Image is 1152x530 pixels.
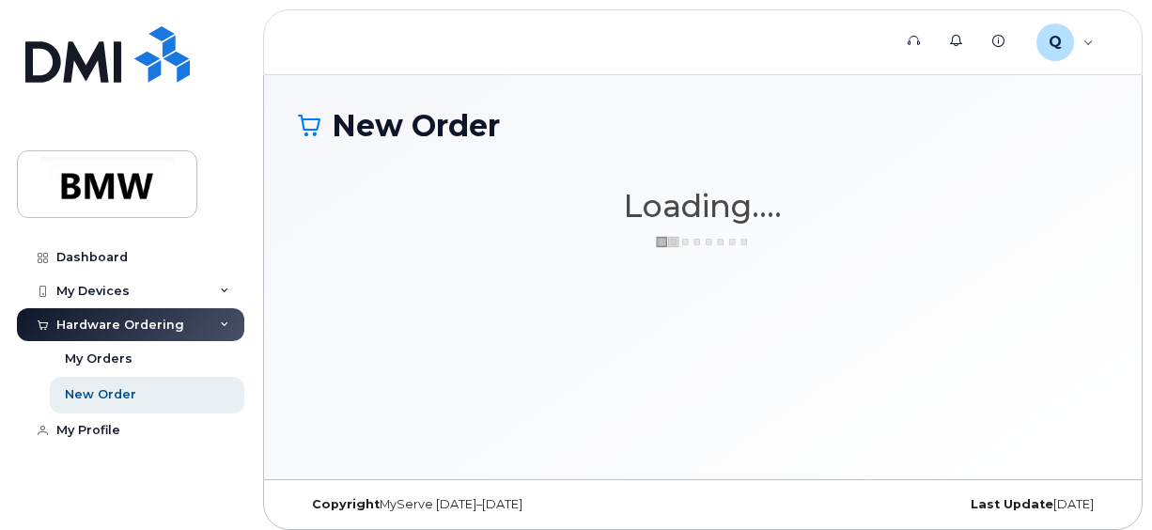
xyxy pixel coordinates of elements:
strong: Last Update [971,497,1053,511]
div: MyServe [DATE]–[DATE] [298,497,568,512]
h1: New Order [298,109,1108,142]
h1: Loading.... [298,189,1108,223]
div: [DATE] [838,497,1108,512]
img: ajax-loader-3a6953c30dc77f0bf724df975f13086db4f4c1262e45940f03d1251963f1bf2e.gif [656,235,750,249]
strong: Copyright [312,497,380,511]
